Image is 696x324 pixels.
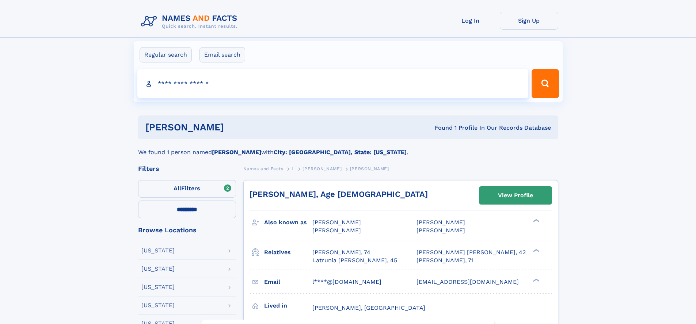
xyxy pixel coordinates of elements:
[531,248,540,253] div: ❯
[138,165,236,172] div: Filters
[140,47,192,62] label: Regular search
[141,302,175,308] div: [US_STATE]
[312,227,361,234] span: [PERSON_NAME]
[137,69,529,98] input: search input
[141,266,175,272] div: [US_STATE]
[441,12,500,30] a: Log In
[212,149,261,156] b: [PERSON_NAME]
[500,12,558,30] a: Sign Up
[292,164,294,173] a: L
[531,278,540,282] div: ❯
[264,246,312,259] h3: Relatives
[274,149,407,156] b: City: [GEOGRAPHIC_DATA], State: [US_STATE]
[417,256,473,264] a: [PERSON_NAME], 71
[312,248,370,256] a: [PERSON_NAME], 74
[141,284,175,290] div: [US_STATE]
[417,278,519,285] span: [EMAIL_ADDRESS][DOMAIN_NAME]
[138,227,236,233] div: Browse Locations
[264,300,312,312] h3: Lived in
[243,164,284,173] a: Names and Facts
[531,218,540,223] div: ❯
[303,164,342,173] a: [PERSON_NAME]
[532,69,559,98] button: Search Button
[312,256,397,264] a: Latrunia [PERSON_NAME], 45
[141,248,175,254] div: [US_STATE]
[312,304,425,311] span: [PERSON_NAME], [GEOGRAPHIC_DATA]
[264,276,312,288] h3: Email
[417,219,465,226] span: [PERSON_NAME]
[199,47,245,62] label: Email search
[312,219,361,226] span: [PERSON_NAME]
[145,123,330,132] h1: [PERSON_NAME]
[138,12,243,31] img: Logo Names and Facts
[303,166,342,171] span: [PERSON_NAME]
[292,166,294,171] span: L
[498,187,533,204] div: View Profile
[250,190,428,199] a: [PERSON_NAME], Age [DEMOGRAPHIC_DATA]
[479,187,552,204] a: View Profile
[138,139,558,157] div: We found 1 person named with .
[417,248,526,256] a: [PERSON_NAME] [PERSON_NAME], 42
[350,166,389,171] span: [PERSON_NAME]
[417,227,465,234] span: [PERSON_NAME]
[174,185,181,192] span: All
[329,124,551,132] div: Found 1 Profile In Our Records Database
[138,180,236,198] label: Filters
[264,216,312,229] h3: Also known as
